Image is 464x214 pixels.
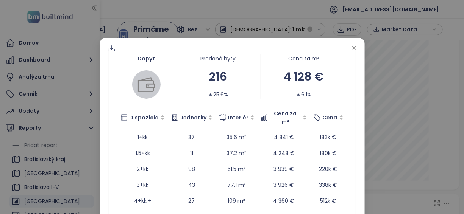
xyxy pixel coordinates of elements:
span: Cena [323,113,337,122]
div: Cena za m² [261,54,347,63]
td: 4+kk + [118,193,168,209]
div: 4 128 € [261,68,347,85]
td: 2+kk [118,161,168,177]
span: 4 248 € [273,149,295,157]
span: 4 360 € [273,197,294,205]
span: caret-up [208,92,213,97]
td: 1+kk [118,129,168,145]
td: 1.5+kk [118,145,168,161]
td: 37.2 m² [216,145,258,161]
span: Interiér [228,113,248,122]
span: 338k € [319,181,337,189]
span: 4 841 € [274,133,294,141]
span: close [351,45,357,51]
td: 37 [168,129,216,145]
td: 27 [168,193,216,209]
td: 51.5 m² [216,161,258,177]
td: 43 [168,177,216,193]
td: 3+kk [118,177,168,193]
td: 35.6 m² [216,129,258,145]
div: 216 [175,68,261,85]
span: 220k € [319,165,337,173]
div: Predané byty [175,54,261,63]
td: 77.1 m² [216,177,258,193]
td: 98 [168,161,216,177]
div: Dopyt [118,54,175,63]
span: Dispozícia [129,113,159,122]
td: 11 [168,145,216,161]
span: 183k € [320,133,337,141]
span: 3 926 € [273,181,294,189]
span: caret-up [296,92,301,97]
td: 109 m² [216,193,258,209]
div: 25.6% [208,90,228,99]
div: 6.1% [296,90,311,99]
span: 180k € [320,149,337,157]
span: Jednotky [180,113,206,122]
span: 3 939 € [273,165,294,173]
span: Cena za m² [270,109,301,126]
span: 512k € [320,197,336,205]
button: Close [350,44,358,53]
img: wallet [138,76,155,93]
